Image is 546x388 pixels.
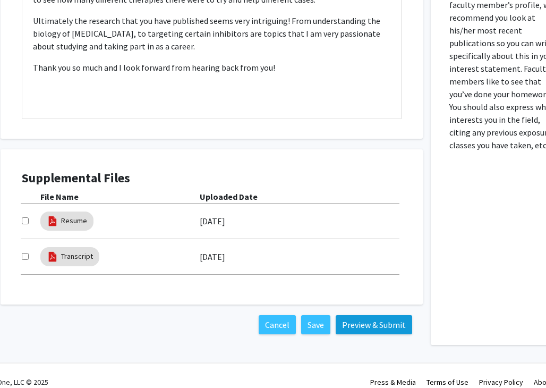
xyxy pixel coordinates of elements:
a: Transcript [61,251,93,262]
p: Ultimately the research that you have published seems very intriguing! From understanding the bio... [33,14,390,53]
iframe: Chat [8,340,45,380]
label: [DATE] [200,248,225,266]
a: Resume [61,215,87,226]
a: Terms of Use [426,377,468,387]
b: Uploaded Date [200,191,258,202]
p: Thank you so much and I look forward from hearing back from you! [33,61,390,74]
h4: Supplemental Files [22,171,402,186]
b: File Name [40,191,79,202]
button: Preview & Submit [336,315,412,334]
img: pdf_icon.png [47,251,58,263]
button: Save [301,315,330,334]
button: Cancel [259,315,296,334]
a: Press & Media [370,377,416,387]
a: Privacy Policy [479,377,523,387]
img: pdf_icon.png [47,215,58,227]
label: [DATE] [200,212,225,230]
